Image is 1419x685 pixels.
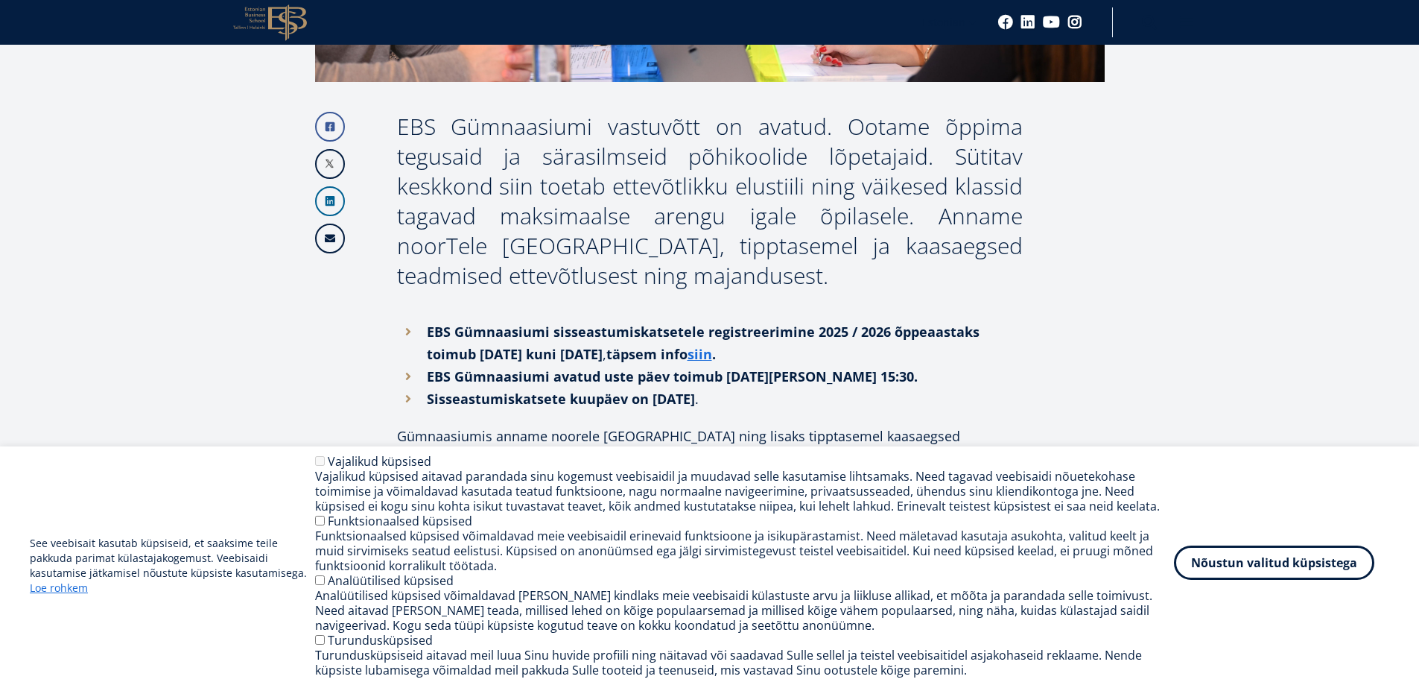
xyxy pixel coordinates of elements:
[30,581,88,596] a: Loe rohkem
[17,246,226,259] span: Ettevõtlus ja rahvusvaheline kommunikatsioon
[4,247,13,256] input: Ettevõtlus ja rahvusvaheline kommunikatsioon
[315,648,1174,678] div: Turundusküpsiseid aitavad meil luua Sinu huvide profiili ning näitavad või saadavad Sulle sellel ...
[688,343,712,365] a: siin
[1174,546,1374,580] button: Nõustun valitud küpsistega
[397,112,1023,291] div: EBS Gümnaasiumi vastuvõtt on avatud. Ootame õppima tegusaid ja särasilmseid põhikoolide lõpetajai...
[653,390,695,408] strong: [DATE]
[328,513,472,529] label: Funktsionaalsed küpsised
[606,345,716,363] strong: täpsem info .
[427,390,649,408] strong: Sisseastumiskatsete kuupäev on
[4,227,13,237] input: Ettevõtlus ja Euroopa kultuurilugu
[317,151,343,177] img: X
[315,469,1174,514] div: Vajalikud küpsised aitavad parandada sinu kogemust veebisaidil ja muudavad selle kasutamise lihts...
[1020,15,1035,30] a: Linkedin
[427,323,980,363] strong: EBS Gümnaasiumi sisseastumiskatsetele registreerimine 2025 / 2026 õppeaastaks toimub
[1043,15,1060,30] a: Youtube
[427,367,918,385] strong: EBS Gümnaasiumi avatud uste päev toimub [DATE][PERSON_NAME] 15:30.
[397,388,1023,410] li: .
[315,528,1174,573] div: Funktsionaalsed küpsised võimaldavad meie veebisaidil erinevaid funktsioone ja isikupärastamist. ...
[315,588,1174,633] div: Analüütilised küpsised võimaldavad [PERSON_NAME] kindlaks meie veebisaidi külastuste arvu ja liik...
[397,321,1023,365] li: ,
[315,186,345,216] a: Linkedin
[315,224,345,253] a: Email
[1067,15,1082,30] a: Instagram
[4,208,13,218] input: Ettevõtlus ja digitehnoloogia
[397,425,1023,470] p: Gümnaasiumis anname noorele [GEOGRAPHIC_DATA] ning lisaks tipptasemel kaasaegsed teadmised ettevõ...
[998,15,1013,30] a: Facebook
[17,207,144,221] span: Ettevõtlus ja digitehnoloogia
[328,572,454,589] label: Analüütilised küpsised
[30,536,315,596] p: See veebisait kasutab küpsiseid, et saaksime teile pakkuda parimat külastajakogemust. Veebisaidi ...
[17,227,169,240] span: Ettevõtlus ja Euroopa kultuurilugu
[313,1,381,14] span: Perekonnanimi
[480,345,603,363] strong: [DATE] kuni [DATE]
[328,632,433,648] label: Turundusküpsised
[315,112,345,142] a: Facebook
[328,453,431,470] label: Vajalikud küpsised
